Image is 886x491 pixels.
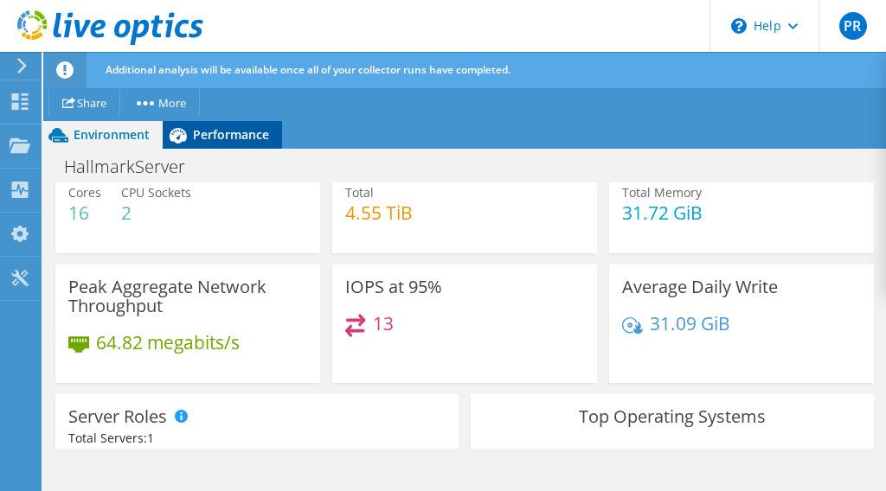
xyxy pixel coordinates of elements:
a: Share [48,89,120,116]
h3: Average Daily Write [622,277,778,297]
div: Total Servers: [68,429,257,448]
h4: 4.55 TiB [345,203,413,222]
h4: 31.72 GiB [622,203,703,222]
h3: IOPS at 95% [345,277,442,297]
span: Additional analysis will be available once all of your collector runs have completed. [106,62,510,77]
h4: 13 [373,314,394,333]
span: Total Memory [622,184,702,201]
span: 1 [147,430,154,446]
h3: Server Roles [68,407,167,426]
a: More [119,89,200,116]
span: Environment [74,126,150,143]
svg: \n [731,18,747,34]
h1: HallmarkServer [56,157,212,176]
h4: 2 [121,203,191,222]
h3: Top Operating Systems [484,407,861,426]
h4: 64.82 megabits/s [96,333,240,352]
span: CPU Sockets [121,184,191,201]
h4: 16 [68,203,101,222]
div: Ratio: VMs per Hypervisor [68,448,446,467]
span: PR [839,12,867,40]
span: Cores [68,184,101,201]
span: Total [345,184,374,201]
h3: Peak Aggregate Network Throughput [68,277,307,316]
span: Performance [193,126,269,143]
h4: 31.09 GiB [650,314,730,333]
